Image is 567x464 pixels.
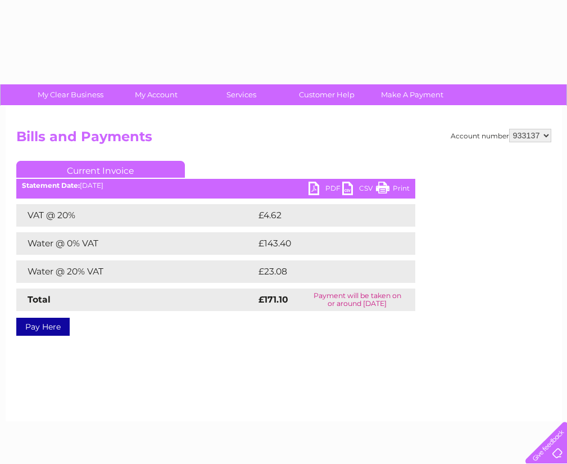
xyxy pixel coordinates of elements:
[376,182,410,198] a: Print
[309,182,342,198] a: PDF
[300,289,415,311] td: Payment will be taken on or around [DATE]
[16,260,256,283] td: Water @ 20% VAT
[195,84,288,105] a: Services
[16,204,256,227] td: VAT @ 20%
[16,318,70,336] a: Pay Here
[256,204,389,227] td: £4.62
[256,232,395,255] td: £143.40
[366,84,459,105] a: Make A Payment
[16,182,415,190] div: [DATE]
[16,161,185,178] a: Current Invoice
[28,294,51,305] strong: Total
[22,181,80,190] b: Statement Date:
[258,294,288,305] strong: £171.10
[24,84,117,105] a: My Clear Business
[280,84,373,105] a: Customer Help
[342,182,376,198] a: CSV
[16,129,551,150] h2: Bills and Payments
[16,232,256,255] td: Water @ 0% VAT
[451,129,551,142] div: Account number
[256,260,393,283] td: £23.08
[110,84,202,105] a: My Account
